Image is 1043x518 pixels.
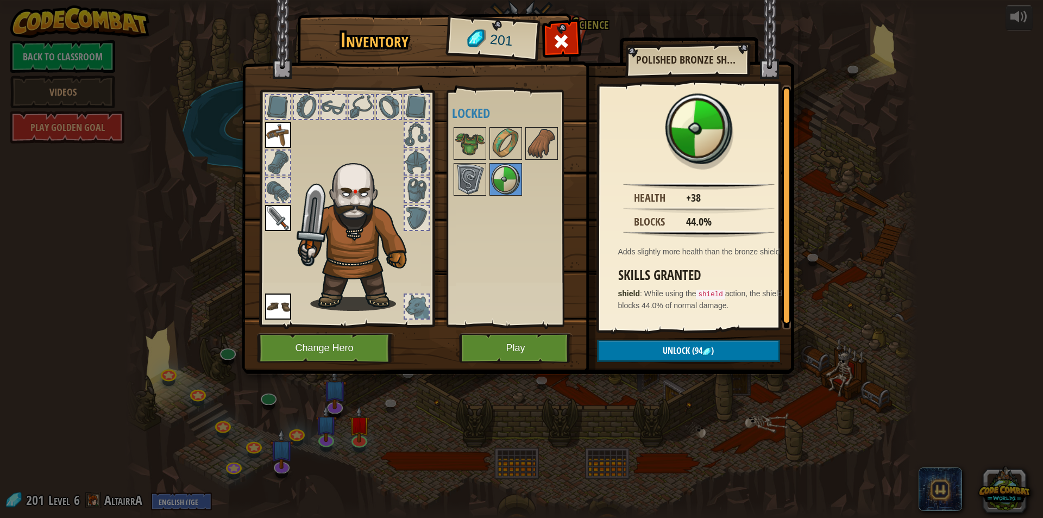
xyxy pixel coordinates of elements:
[305,29,444,52] h1: Inventory
[686,190,701,206] div: +38
[711,345,714,357] span: )
[640,289,644,298] span: :
[491,128,521,159] img: portrait.png
[664,93,734,164] img: portrait.png
[623,207,774,214] img: hr.png
[526,128,557,159] img: portrait.png
[452,106,588,120] h4: Locked
[623,183,774,190] img: hr.png
[634,214,665,230] div: Blocks
[690,345,702,357] span: (94
[702,347,711,356] img: gem.png
[618,289,782,310] span: While using the action, the shield blocks 44.0% of normal damage.
[265,294,291,320] img: portrait.png
[618,289,640,298] strong: shield
[597,340,780,362] button: Unlock(94)
[491,164,521,195] img: portrait.png
[634,190,665,206] div: Health
[618,246,786,257] div: Adds slightly more health than the bronze shield.
[686,214,712,230] div: 44.0%
[618,268,786,283] h3: Skills Granted
[292,153,425,311] img: goliath_hair.png
[265,122,291,148] img: portrait.png
[696,290,725,299] code: shield
[623,230,774,238] img: hr.png
[489,30,513,51] span: 201
[636,54,738,66] h2: Polished Bronze Shield
[265,205,291,231] img: portrait.png
[663,345,690,357] span: Unlock
[455,164,485,195] img: portrait.png
[459,333,573,363] button: Play
[455,128,485,159] img: portrait.png
[257,333,395,363] button: Change Hero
